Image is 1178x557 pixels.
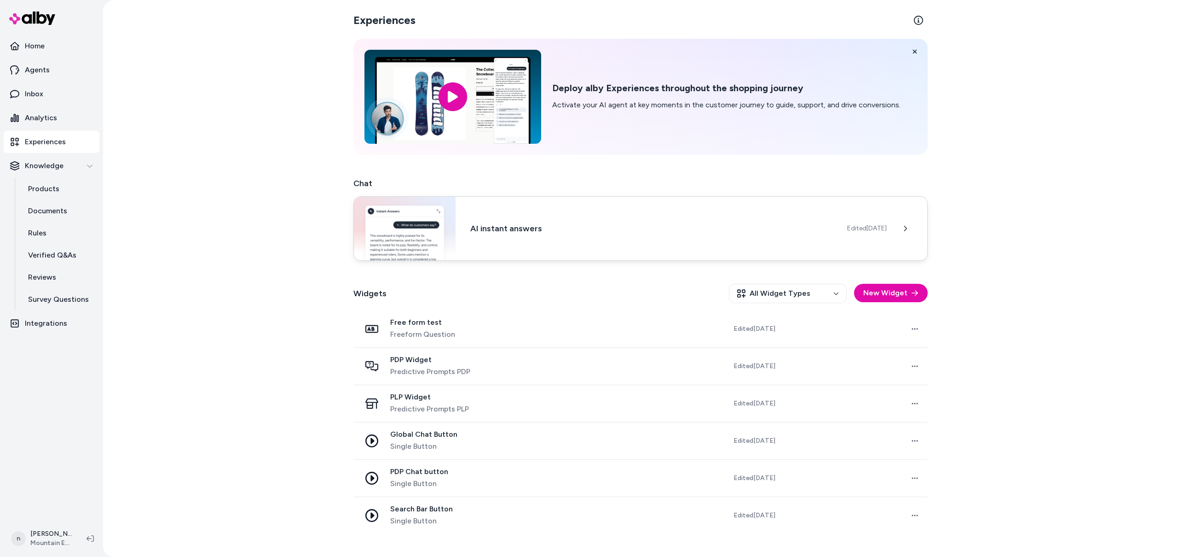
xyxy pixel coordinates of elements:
a: Integrations [4,312,99,334]
a: Home [4,35,99,57]
a: Products [19,178,99,200]
p: Survey Questions [28,294,89,305]
span: Edited [DATE] [733,362,775,371]
p: Agents [25,64,50,76]
span: Single Button [390,441,457,452]
span: Global Chat Button [390,430,457,439]
span: Predictive Prompts PDP [390,366,470,377]
img: Chat widget [354,197,456,260]
p: Experiences [25,136,66,147]
button: Knowledge [4,155,99,177]
h2: Chat [353,177,928,190]
span: n [11,531,26,546]
span: PDP Chat button [390,467,448,476]
a: Enable Validation [4,52,56,59]
span: Mountain Equipment Company [30,539,72,548]
span: Free form test [390,318,455,327]
p: Analytics [25,112,57,123]
p: Activate your AI agent at key moments in the customer journey to guide, support, and drive conver... [552,100,901,111]
span: Edited [DATE] [733,511,775,520]
a: Chat widgetAI instant answersEdited[DATE] [353,197,928,262]
span: Search Bar Button [390,504,453,514]
p: Analytics Inspector 1.7.0 [4,4,134,12]
a: Survey Questions [19,288,99,311]
p: Products [28,183,59,194]
h2: Experiences [353,13,416,28]
h2: Widgets [353,287,387,300]
a: Verified Q&As [19,244,99,266]
span: Edited [DATE] [733,399,775,408]
span: Freeform Question [390,329,455,340]
p: Reviews [28,272,56,283]
p: [PERSON_NAME] [30,529,72,539]
abbr: Enabling validation will send analytics events to the Bazaarvoice validation service. If an event... [4,52,56,59]
p: Documents [28,205,67,217]
span: Edited [DATE] [847,224,887,233]
button: New Widget [854,284,928,302]
span: Edited [DATE] [733,324,775,334]
p: Verified Q&As [28,250,76,261]
span: PDP Widget [390,355,470,364]
span: Edited [DATE] [733,474,775,483]
img: alby Logo [9,12,55,25]
a: Inbox [4,83,99,105]
h3: AI instant answers [470,222,832,235]
span: PLP Widget [390,393,469,402]
a: Rules [19,222,99,244]
a: Experiences [4,131,99,153]
a: Agents [4,59,99,81]
span: Single Button [390,516,453,527]
h2: Deploy alby Experiences throughout the shopping journey [552,82,901,94]
span: Predictive Prompts PLP [390,404,469,415]
p: Inbox [25,88,43,100]
p: Rules [28,228,46,239]
a: Documents [19,200,99,222]
p: Home [25,41,45,52]
span: Edited [DATE] [733,436,775,446]
span: Single Button [390,478,448,489]
h5: Bazaarvoice Analytics content is not detected on this page. [4,22,134,37]
a: Analytics [4,107,99,129]
button: All Widget Types [729,284,847,303]
button: n[PERSON_NAME]Mountain Equipment Company [6,524,79,553]
a: Reviews [19,266,99,288]
p: Integrations [25,318,67,329]
p: Knowledge [25,160,64,171]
